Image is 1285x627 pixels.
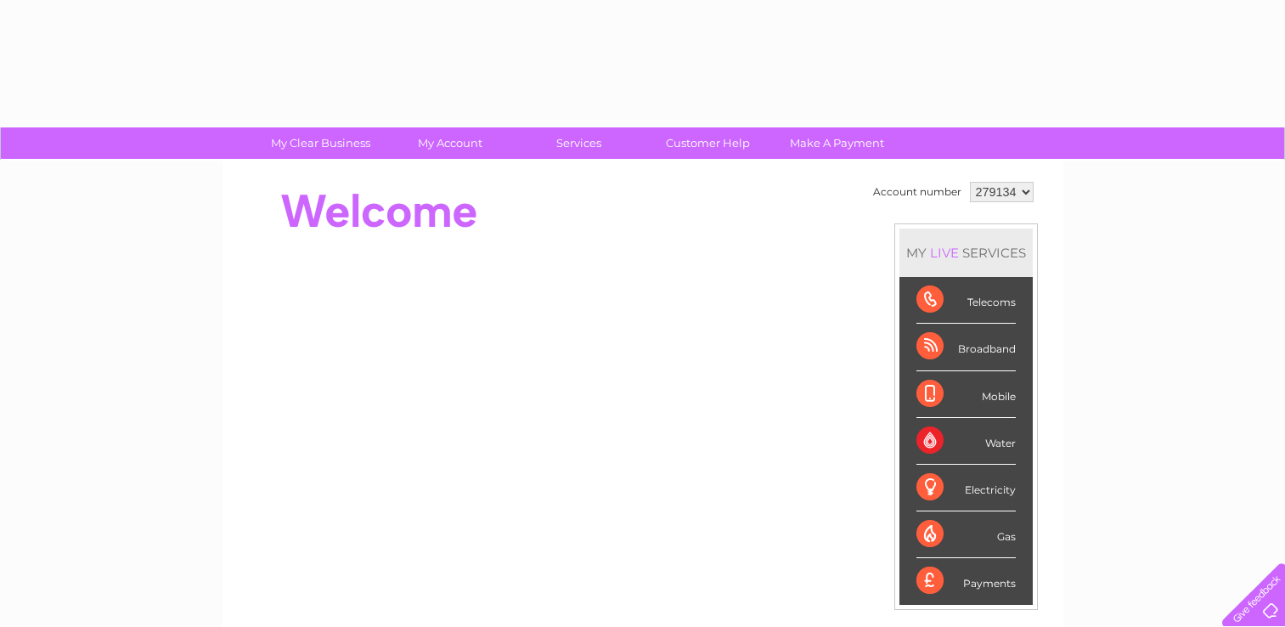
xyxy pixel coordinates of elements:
[916,324,1016,370] div: Broadband
[380,127,520,159] a: My Account
[767,127,907,159] a: Make A Payment
[251,127,391,159] a: My Clear Business
[916,511,1016,558] div: Gas
[899,229,1033,277] div: MY SERVICES
[916,558,1016,604] div: Payments
[916,465,1016,511] div: Electricity
[916,277,1016,324] div: Telecoms
[509,127,649,159] a: Services
[916,418,1016,465] div: Water
[869,178,966,206] td: Account number
[927,245,962,261] div: LIVE
[916,371,1016,418] div: Mobile
[638,127,778,159] a: Customer Help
